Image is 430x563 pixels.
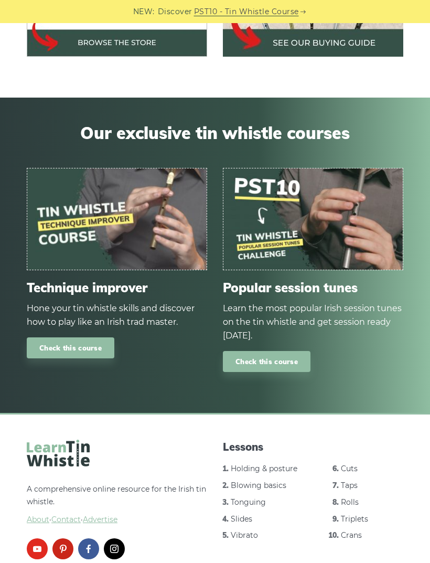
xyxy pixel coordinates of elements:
[341,530,362,540] a: Crans
[231,514,252,524] a: Slides
[27,514,207,526] span: ·
[27,440,90,466] img: LearnTinWhistle.com
[223,302,403,343] div: Learn the most popular Irish session tunes on the tin whistle and get session ready [DATE].
[27,515,49,524] a: About
[231,481,286,490] a: Blowing basics
[341,497,359,507] a: Rolls
[83,515,117,524] span: Advertise
[27,337,114,359] a: Check this course
[223,440,403,454] span: Lessons
[223,351,310,373] a: Check this course
[158,6,192,18] span: Discover
[27,538,48,559] a: youtube
[51,515,81,524] span: Contact
[27,302,207,329] div: Hone your tin whistle skills and discover how to play like an Irish trad master.
[27,123,403,143] span: Our exclusive tin whistle courses
[194,6,299,18] a: PST10 - Tin Whistle Course
[223,280,403,295] span: Popular session tunes
[231,497,266,507] a: Tonguing
[51,515,117,524] a: Contact·Advertise
[52,538,73,559] a: pinterest
[27,280,207,295] span: Technique improver
[231,530,258,540] a: Vibrato
[341,514,368,524] a: Triplets
[231,464,297,473] a: Holding & posture
[104,538,125,559] a: instagram
[27,483,207,526] p: A comprehensive online resource for the Irish tin whistle.
[341,464,358,473] a: Cuts
[341,481,358,490] a: Taps
[78,538,99,559] a: facebook
[27,168,207,270] img: tin-whistle-course
[133,6,155,18] span: NEW:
